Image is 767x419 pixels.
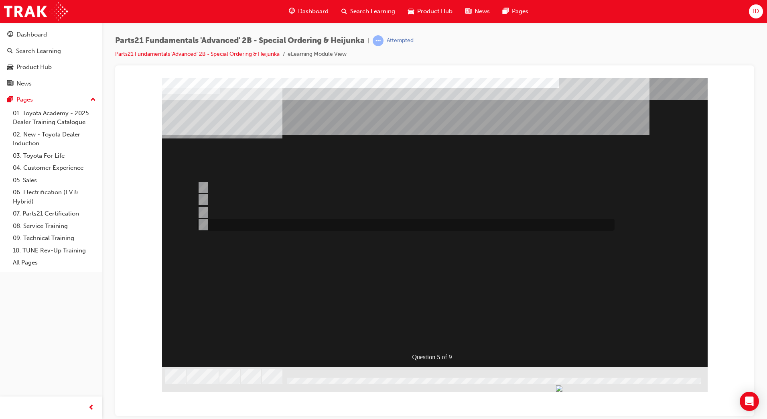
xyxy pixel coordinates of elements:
span: | [368,36,369,45]
div: Open Intercom Messenger [740,392,759,411]
span: guage-icon [289,6,295,16]
a: Parts21 Fundamentals 'Advanced' 2B - Special Ordering & Heijunka [115,51,280,57]
div: Progress, Slide 1 of 78 [434,307,586,313]
div: Attempted [387,37,414,45]
a: All Pages [10,256,99,269]
a: 03. Toyota For Life [10,150,99,162]
button: DashboardSearch LearningProduct HubNews [3,26,99,92]
a: Product Hub [3,60,99,75]
div: Pages [16,95,33,104]
a: 06. Electrification (EV & Hybrid) [10,186,99,207]
div: Question 5 of 9 [290,273,344,285]
span: Search Learning [350,7,395,16]
div: Search Learning [16,47,61,56]
a: 01. Toyota Academy - 2025 Dealer Training Catalogue [10,107,99,128]
span: pages-icon [7,96,13,104]
a: guage-iconDashboard [282,3,335,20]
span: guage-icon [7,31,13,39]
button: ID [749,4,763,18]
span: prev-icon [88,403,94,413]
a: 10. TUNE Rev-Up Training [10,244,99,257]
a: car-iconProduct Hub [402,3,459,20]
div: Product Hub [16,63,52,72]
a: 02. New - Toyota Dealer Induction [10,128,99,150]
a: 05. Sales [10,174,99,187]
span: car-icon [7,64,13,71]
li: eLearning Module View [288,50,347,59]
img: Trak [4,2,68,20]
div: News [16,79,32,88]
span: News [475,7,490,16]
a: 07. Parts21 Certification [10,207,99,220]
button: Pages [3,92,99,107]
span: learningRecordVerb_ATTEMPT-icon [373,35,383,46]
div: Dashboard [16,30,47,39]
a: news-iconNews [459,3,496,20]
a: Dashboard [3,27,99,42]
a: pages-iconPages [496,3,535,20]
span: Parts21 Fundamentals 'Advanced' 2B - Special Ordering & Heijunka [115,36,365,45]
a: Search Learning [3,44,99,59]
span: car-icon [408,6,414,16]
span: Pages [512,7,528,16]
a: search-iconSearch Learning [335,3,402,20]
img: Thumb.png [434,307,586,313]
span: news-icon [7,80,13,87]
span: Product Hub [417,7,452,16]
span: Dashboard [298,7,329,16]
a: 09. Technical Training [10,232,99,244]
span: search-icon [7,48,13,55]
span: pages-icon [503,6,509,16]
span: search-icon [341,6,347,16]
span: news-icon [465,6,471,16]
a: 04. Customer Experience [10,162,99,174]
a: News [3,76,99,91]
span: up-icon [90,95,96,105]
a: 08. Service Training [10,220,99,232]
span: ID [753,7,759,16]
